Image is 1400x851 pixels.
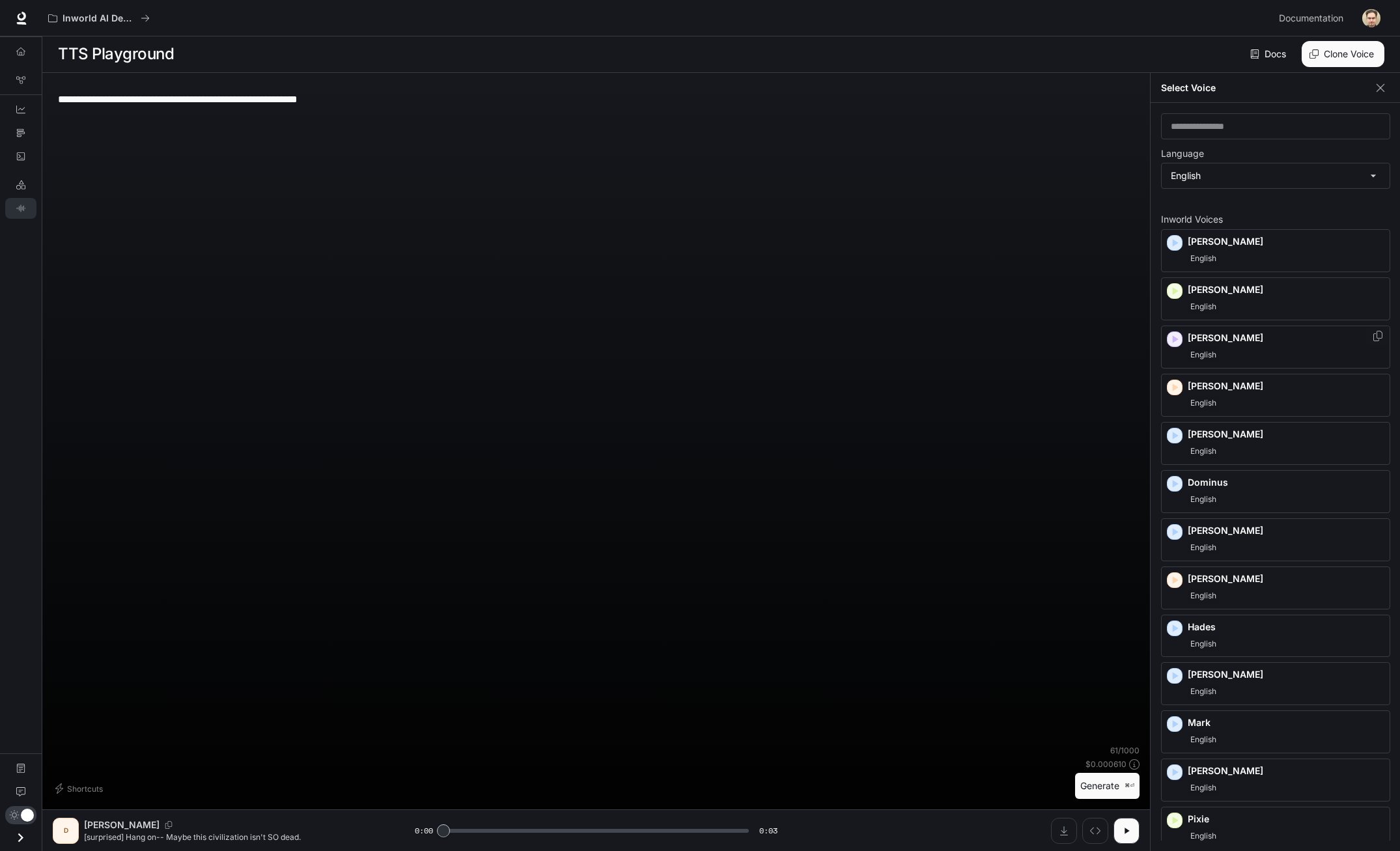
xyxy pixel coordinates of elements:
[1188,283,1384,296] p: [PERSON_NAME]
[5,174,36,195] a: LLM Playground
[5,758,36,779] a: Documentation
[5,198,36,219] a: TTS Playground
[55,820,76,841] div: D
[21,807,34,822] span: Dark mode toggle
[5,781,36,802] a: Feedback
[58,41,174,67] h1: TTS Playground
[53,778,108,799] button: Shortcuts
[1188,524,1384,537] p: [PERSON_NAME]
[1075,773,1140,800] button: Generate⌘⏎
[5,146,36,167] a: Logs
[1302,41,1384,67] button: Clone Voice
[5,122,36,143] a: Traces
[5,99,36,120] a: Dashboards
[1188,588,1219,604] span: English
[1161,149,1204,158] p: Language
[5,70,36,91] a: Graph Registry
[1188,732,1219,747] span: English
[1358,5,1384,31] button: User avatar
[1362,9,1380,27] img: User avatar
[1188,716,1384,729] p: Mark
[1188,636,1219,652] span: English
[63,13,135,24] p: Inworld AI Demos
[1188,828,1219,844] span: English
[1110,745,1140,756] p: 61 / 1000
[1188,235,1384,248] p: [PERSON_NAME]
[1188,780,1219,796] span: English
[84,831,384,843] p: [surprised] Hang on-- Maybe this civilization isn't SO dead.
[1085,759,1127,770] p: $ 0.000610
[1125,782,1134,790] p: ⌘⏎
[1188,428,1384,441] p: [PERSON_NAME]
[1188,621,1384,634] p: Hades
[415,824,433,837] span: 0:00
[1188,395,1219,411] span: English
[5,41,36,62] a: Overview
[1188,684,1219,699] span: English
[84,818,160,831] p: [PERSON_NAME]
[1161,215,1390,224] p: Inworld Voices
[1371,331,1384,341] button: Copy Voice ID
[1082,818,1108,844] button: Inspect
[1279,10,1343,27] span: Documentation
[1188,251,1219,266] span: English
[1248,41,1291,67] a: Docs
[1188,476,1384,489] p: Dominus
[1188,540,1219,555] span: English
[42,5,156,31] button: All workspaces
[1274,5,1353,31] a: Documentation
[1188,668,1384,681] p: [PERSON_NAME]
[1188,443,1219,459] span: English
[1188,572,1384,585] p: [PERSON_NAME]
[1188,347,1219,363] span: English
[1188,764,1384,777] p: [PERSON_NAME]
[1162,163,1390,188] div: English
[1188,813,1384,826] p: Pixie
[1188,331,1384,344] p: [PERSON_NAME]
[1188,380,1384,393] p: [PERSON_NAME]
[160,821,178,829] button: Copy Voice ID
[6,824,35,851] button: Open drawer
[759,824,777,837] span: 0:03
[1188,492,1219,507] span: English
[1051,818,1077,844] button: Download audio
[1188,299,1219,314] span: English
